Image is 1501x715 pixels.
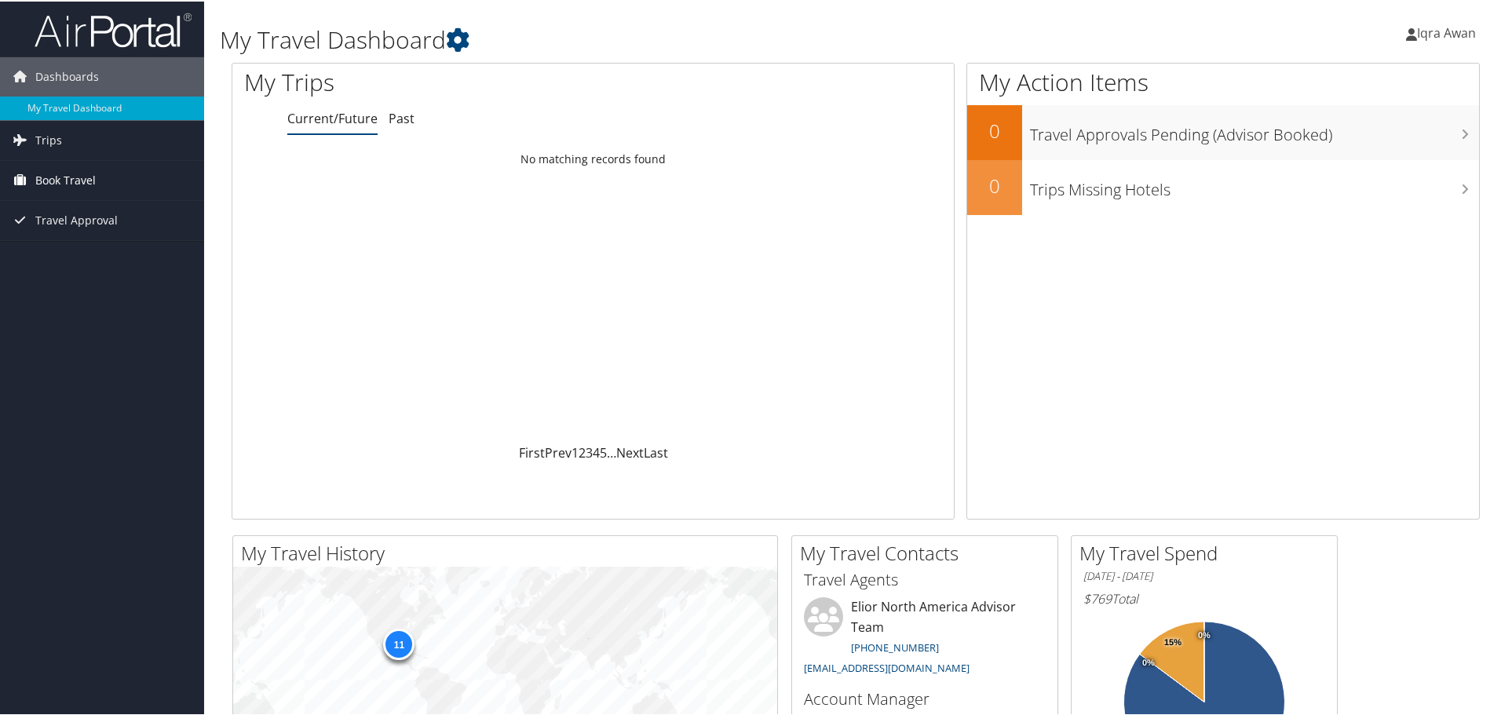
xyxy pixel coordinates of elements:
[35,56,99,95] span: Dashboards
[593,443,600,460] a: 4
[383,627,415,658] div: 11
[519,443,545,460] a: First
[287,108,378,126] a: Current/Future
[1030,170,1479,199] h3: Trips Missing Hotels
[586,443,593,460] a: 3
[804,567,1046,589] h3: Travel Agents
[244,64,641,97] h1: My Trips
[616,443,644,460] a: Next
[967,116,1022,143] h2: 0
[804,659,970,673] a: [EMAIL_ADDRESS][DOMAIN_NAME]
[967,64,1479,97] h1: My Action Items
[1083,589,1325,606] h6: Total
[644,443,668,460] a: Last
[851,639,939,653] a: [PHONE_NUMBER]
[967,171,1022,198] h2: 0
[1417,23,1476,40] span: Iqra Awan
[35,159,96,199] span: Book Travel
[545,443,572,460] a: Prev
[1079,538,1337,565] h2: My Travel Spend
[804,687,1046,709] h3: Account Manager
[241,538,777,565] h2: My Travel History
[232,144,954,172] td: No matching records found
[35,119,62,159] span: Trips
[389,108,415,126] a: Past
[967,159,1479,213] a: 0Trips Missing Hotels
[572,443,579,460] a: 1
[796,596,1054,680] li: Elior North America Advisor Team
[607,443,616,460] span: …
[1083,589,1112,606] span: $769
[579,443,586,460] a: 2
[35,10,192,47] img: airportal-logo.png
[220,22,1068,55] h1: My Travel Dashboard
[1164,637,1181,646] tspan: 15%
[1198,629,1211,639] tspan: 0%
[35,199,118,239] span: Travel Approval
[1083,567,1325,582] h6: [DATE] - [DATE]
[1406,8,1492,55] a: Iqra Awan
[967,104,1479,159] a: 0Travel Approvals Pending (Advisor Booked)
[800,538,1057,565] h2: My Travel Contacts
[1030,115,1479,144] h3: Travel Approvals Pending (Advisor Booked)
[1142,657,1155,666] tspan: 0%
[600,443,607,460] a: 5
